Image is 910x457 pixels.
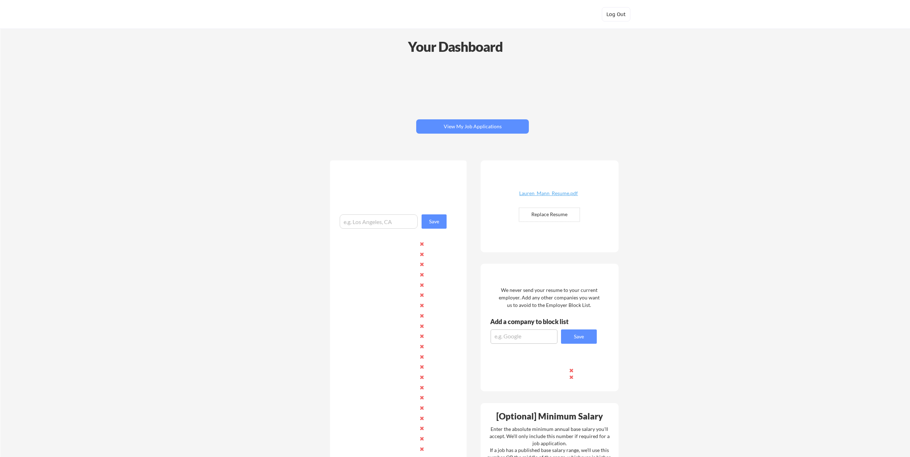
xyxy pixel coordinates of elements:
div: Your Dashboard [1,36,910,57]
div: We never send your resume to your current employer. Add any other companies you want us to avoid ... [498,286,600,309]
input: e.g. Los Angeles, CA [340,214,418,229]
button: View My Job Applications [416,119,529,134]
div: Lauren_Mann_Resume.pdf [506,191,591,196]
button: Save [422,214,447,229]
a: Lauren_Mann_Resume.pdf [506,191,591,202]
button: Log Out [602,7,630,21]
div: Add a company to block list [490,318,580,325]
div: [Optional] Minimum Salary [483,412,616,421]
button: Save [561,329,597,344]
